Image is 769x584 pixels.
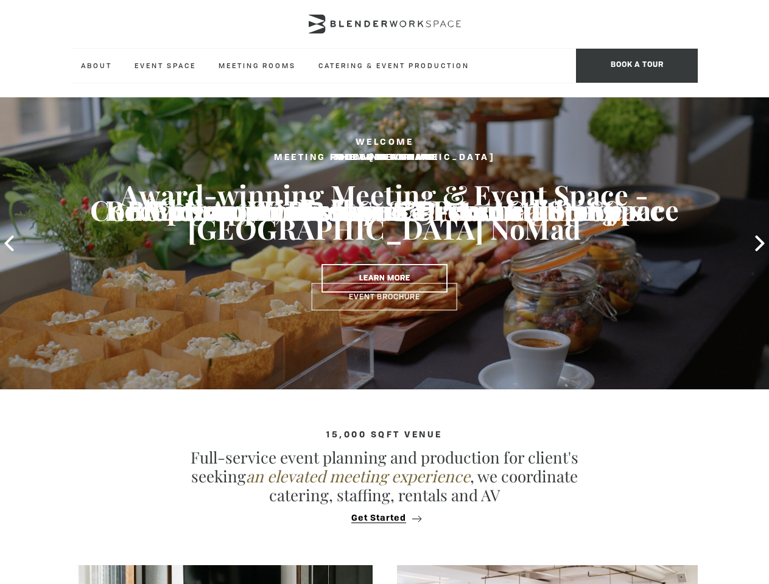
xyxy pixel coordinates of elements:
a: Catering & Event Production [309,49,479,82]
h3: Elegant, Delicious & 5-star Catering [38,193,731,227]
a: Meeting Rooms [209,49,306,82]
span: Book a tour [576,49,698,83]
a: Learn More [322,264,448,292]
button: Get Started [348,513,421,524]
a: Event Space [125,49,206,82]
span: Get Started [351,514,406,523]
p: Full-service event planning and production for client's seeking , we coordinate catering, staffin... [172,448,598,505]
em: an elevated meeting experience [246,465,470,487]
a: Event Brochure [312,283,457,311]
h2: Welcome [38,135,731,150]
h2: Food & Beverage [38,150,731,165]
h4: 15,000 sqft venue [71,430,698,440]
a: About [71,49,122,82]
